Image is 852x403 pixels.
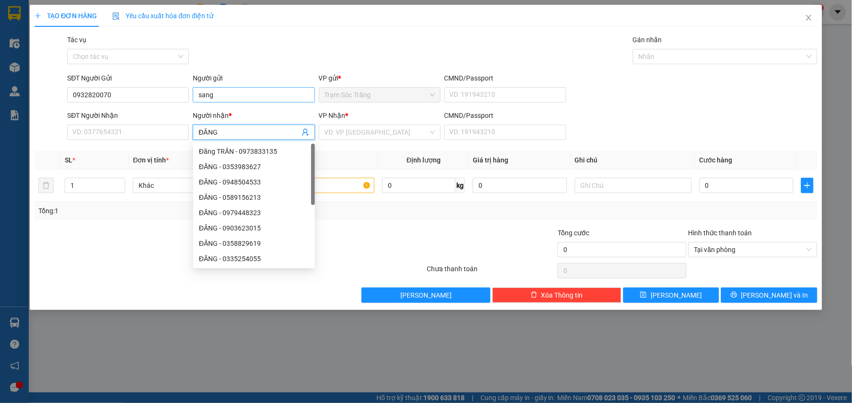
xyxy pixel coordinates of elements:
div: Chưa thanh toán [426,264,557,280]
span: VP Nhận [319,112,346,119]
div: Tổng: 1 [38,206,329,216]
span: user-add [302,128,309,136]
span: save [640,291,647,299]
span: Trạm Sóc Trăng [4,66,99,101]
div: ĐĂNG - 0948504533 [199,177,309,187]
span: delete [531,291,537,299]
span: plus [35,12,41,19]
div: Người gửi [193,73,315,83]
span: SL [65,156,72,164]
div: CMND/Passport [444,73,566,83]
div: ĐĂNG - 0903623015 [193,220,315,236]
div: ĐĂNG - 0903623015 [199,223,309,233]
div: Đăng TRẦN - 0973833135 [193,144,315,159]
button: delete [38,178,54,193]
span: Tại văn phòng [694,242,812,257]
span: plus [802,182,813,189]
input: 0 [473,178,567,193]
span: [PERSON_NAME] và In [741,290,808,300]
button: printer[PERSON_NAME] và In [721,288,817,303]
span: Giá trị hàng [473,156,508,164]
div: Người nhận [193,110,315,121]
input: VD: Bàn, Ghế [257,178,374,193]
div: ĐĂNG - 0335254055 [193,251,315,266]
span: TẠO ĐƠN HÀNG [35,12,97,20]
span: Cước hàng [700,156,733,164]
span: Gửi: [4,66,99,101]
div: ĐĂNG - 0358829619 [199,238,309,249]
span: Yêu cầu xuất hóa đơn điện tử [112,12,213,20]
div: SĐT Người Nhận [67,110,189,121]
span: printer [731,291,737,299]
button: deleteXóa Thông tin [492,288,621,303]
span: Khác [139,178,244,193]
button: Close [795,5,822,32]
label: Hình thức thanh toán [689,229,752,237]
span: [PERSON_NAME] [400,290,452,300]
div: Đăng TRẦN - 0973833135 [199,146,309,157]
strong: XE KHÁCH MỸ DUYÊN [65,5,131,26]
span: Định lượng [407,156,441,164]
div: ĐĂNG - 0353983627 [193,159,315,174]
button: save[PERSON_NAME] [623,288,720,303]
div: ĐĂNG - 0335254055 [199,253,309,264]
div: ĐĂNG - 0589156213 [199,192,309,203]
button: [PERSON_NAME] [362,288,490,303]
label: Gán nhãn [633,36,662,44]
div: CMND/Passport [444,110,566,121]
button: plus [801,178,813,193]
div: SĐT Người Gửi [67,73,189,83]
div: ĐĂNG - 0948504533 [193,174,315,190]
span: kg [455,178,465,193]
div: ĐĂNG - 0358829619 [193,236,315,251]
div: ĐĂNG - 0979448323 [199,207,309,218]
img: icon [112,12,120,20]
input: Ghi Chú [575,178,692,193]
span: Tổng cước [558,229,589,237]
span: Đơn vị tính [133,156,169,164]
span: TP.HCM -SÓC TRĂNG [61,30,128,37]
div: VP gửi [319,73,441,83]
span: Trạm Sóc Trăng [325,88,435,102]
span: [PERSON_NAME] [651,290,702,300]
div: ĐĂNG - 0589156213 [193,190,315,205]
span: Xóa Thông tin [541,290,583,300]
label: Tác vụ [67,36,86,44]
div: ĐĂNG - 0979448323 [193,205,315,220]
span: close [805,14,813,22]
div: ĐĂNG - 0353983627 [199,161,309,172]
strong: PHIẾU GỬI HÀNG [59,40,137,50]
th: Ghi chú [571,151,696,170]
